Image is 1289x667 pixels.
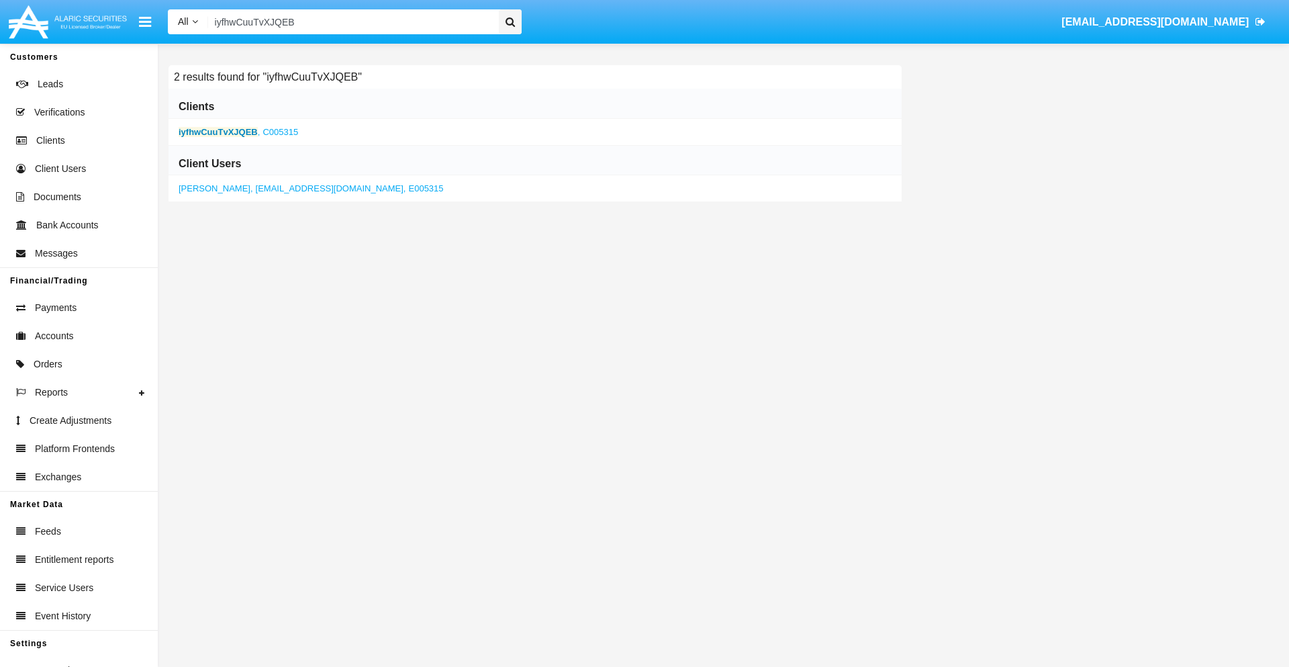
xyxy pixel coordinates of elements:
span: [EMAIL_ADDRESS][DOMAIN_NAME], [256,183,406,193]
a: [EMAIL_ADDRESS][DOMAIN_NAME] [1055,3,1272,41]
span: Documents [34,190,81,204]
span: Verifications [34,105,85,120]
span: Platform Frontends [35,442,115,456]
span: Feeds [35,525,61,539]
span: Client Users [35,162,86,176]
span: Payments [35,301,77,315]
span: Entitlement reports [35,553,114,567]
span: Bank Accounts [36,218,99,232]
h6: Clients [179,99,214,114]
input: Search [208,9,494,34]
span: [PERSON_NAME] [179,183,250,193]
span: Reports [35,386,68,400]
span: Messages [35,247,78,261]
h6: Client Users [179,157,241,171]
span: E005315 [409,183,444,193]
span: Accounts [35,329,74,343]
span: Service Users [35,581,93,595]
img: Logo image [7,2,129,42]
span: Leads [38,77,63,91]
a: , [179,183,444,193]
b: iyfhwCuuTvXJQEB [179,127,258,137]
a: All [168,15,208,29]
h6: 2 results found for "iyfhwCuuTvXJQEB" [169,65,367,89]
a: , [179,127,298,137]
span: All [178,16,189,27]
span: Event History [35,609,91,623]
span: [EMAIL_ADDRESS][DOMAIN_NAME] [1061,16,1249,28]
span: C005315 [262,127,298,137]
span: Exchanges [35,470,81,484]
span: Clients [36,134,65,148]
span: Orders [34,357,62,371]
span: Create Adjustments [30,414,111,428]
